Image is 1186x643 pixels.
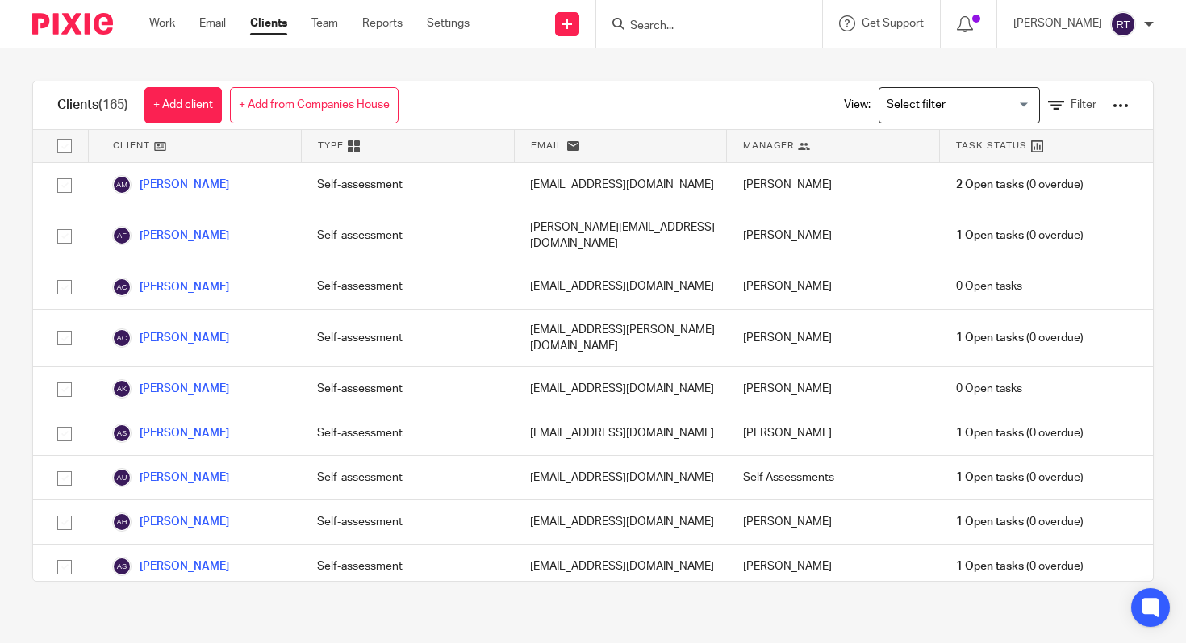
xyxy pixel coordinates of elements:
img: svg%3E [1110,11,1136,37]
img: svg%3E [112,175,132,194]
span: 1 Open tasks [956,514,1024,530]
div: [PERSON_NAME] [727,500,940,544]
a: [PERSON_NAME] [112,278,229,297]
span: (0 overdue) [956,330,1084,346]
div: [PERSON_NAME] [727,367,940,411]
div: View: [820,81,1129,129]
a: Reports [362,15,403,31]
a: [PERSON_NAME] [112,226,229,245]
div: Self-assessment [301,265,514,309]
input: Search [628,19,774,34]
span: 1 Open tasks [956,558,1024,574]
div: [EMAIL_ADDRESS][DOMAIN_NAME] [514,163,727,207]
div: [PERSON_NAME] [727,265,940,309]
img: svg%3E [112,226,132,245]
a: Settings [427,15,470,31]
span: (0 overdue) [956,514,1084,530]
div: [EMAIL_ADDRESS][DOMAIN_NAME] [514,367,727,411]
a: Work [149,15,175,31]
div: Search for option [879,87,1040,123]
div: [PERSON_NAME] [727,163,940,207]
div: [EMAIL_ADDRESS][DOMAIN_NAME] [514,411,727,455]
div: [PERSON_NAME] [727,411,940,455]
span: Manager [743,139,794,152]
img: Pixie [32,13,113,35]
span: Get Support [862,18,924,29]
img: svg%3E [112,379,132,399]
div: [EMAIL_ADDRESS][DOMAIN_NAME] [514,456,727,499]
div: Self-assessment [301,207,514,265]
a: [PERSON_NAME] [112,328,229,348]
span: (0 overdue) [956,425,1084,441]
div: Self Assessments [727,456,940,499]
img: svg%3E [112,424,132,443]
span: (0 overdue) [956,177,1084,193]
input: Search for option [881,91,1030,119]
img: svg%3E [112,512,132,532]
div: [EMAIL_ADDRESS][DOMAIN_NAME] [514,265,727,309]
img: svg%3E [112,278,132,297]
div: [EMAIL_ADDRESS][DOMAIN_NAME] [514,545,727,588]
a: + Add from Companies House [230,87,399,123]
span: (0 overdue) [956,228,1084,244]
span: 1 Open tasks [956,470,1024,486]
a: Email [199,15,226,31]
span: Email [531,139,563,152]
span: Client [113,139,150,152]
span: 2 Open tasks [956,177,1024,193]
div: [EMAIL_ADDRESS][DOMAIN_NAME] [514,500,727,544]
h1: Clients [57,97,128,114]
div: Self-assessment [301,456,514,499]
a: [PERSON_NAME] [112,468,229,487]
span: 1 Open tasks [956,330,1024,346]
div: Self-assessment [301,163,514,207]
a: [PERSON_NAME] [112,424,229,443]
span: Task Status [956,139,1027,152]
a: Team [311,15,338,31]
div: [PERSON_NAME] [727,545,940,588]
span: 0 Open tasks [956,381,1022,397]
span: Filter [1071,99,1096,111]
span: (0 overdue) [956,470,1084,486]
span: (0 overdue) [956,558,1084,574]
span: 0 Open tasks [956,278,1022,294]
a: [PERSON_NAME] [112,512,229,532]
div: [PERSON_NAME] [727,310,940,367]
img: svg%3E [112,557,132,576]
div: Self-assessment [301,367,514,411]
a: [PERSON_NAME] [112,175,229,194]
a: [PERSON_NAME] [112,379,229,399]
div: [PERSON_NAME] [727,207,940,265]
div: Self-assessment [301,411,514,455]
span: 1 Open tasks [956,228,1024,244]
img: svg%3E [112,468,132,487]
div: Self-assessment [301,545,514,588]
span: 1 Open tasks [956,425,1024,441]
span: Type [318,139,344,152]
div: Self-assessment [301,500,514,544]
a: [PERSON_NAME] [112,557,229,576]
div: Self-assessment [301,310,514,367]
span: (165) [98,98,128,111]
p: [PERSON_NAME] [1013,15,1102,31]
input: Select all [49,131,80,161]
div: [PERSON_NAME][EMAIL_ADDRESS][DOMAIN_NAME] [514,207,727,265]
img: svg%3E [112,328,132,348]
a: + Add client [144,87,222,123]
a: Clients [250,15,287,31]
div: [EMAIL_ADDRESS][PERSON_NAME][DOMAIN_NAME] [514,310,727,367]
